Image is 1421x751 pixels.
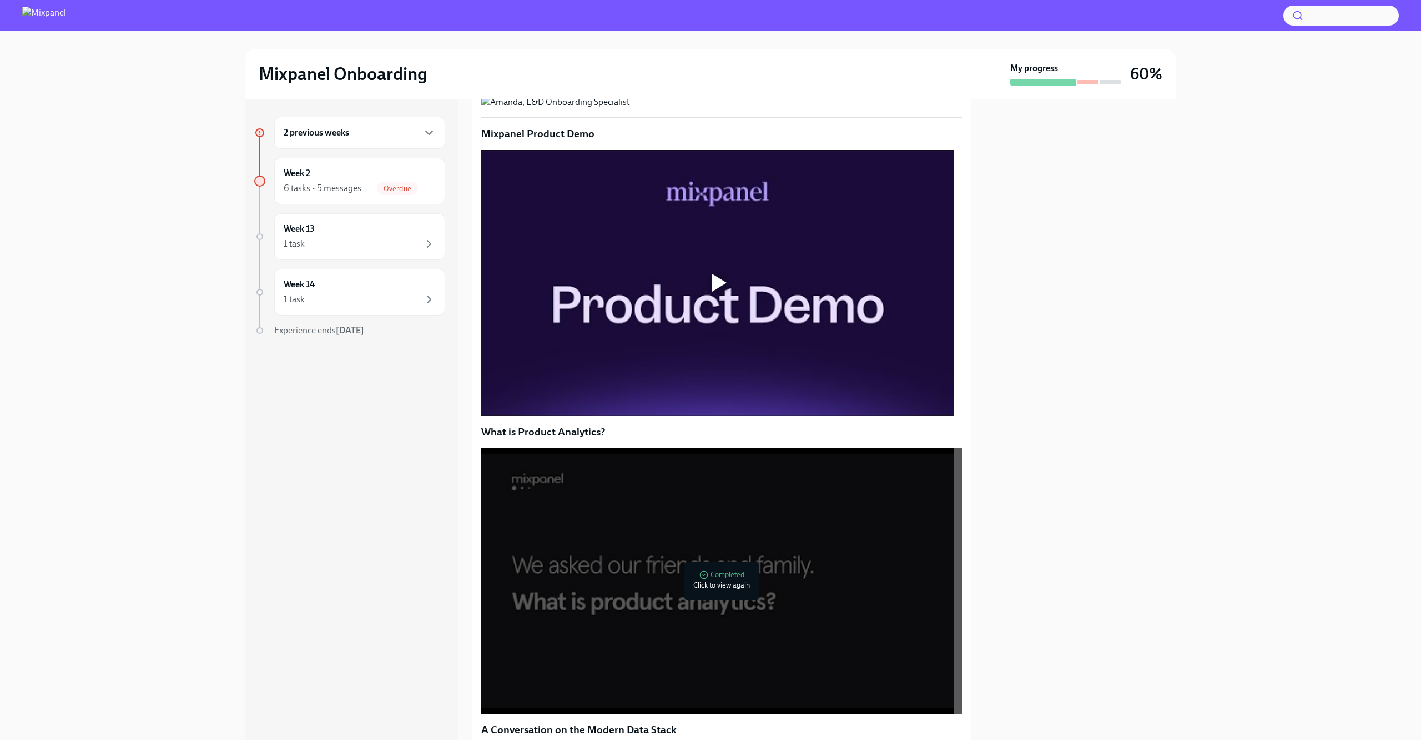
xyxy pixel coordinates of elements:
strong: [DATE] [336,325,364,336]
p: Mixpanel Product Demo [481,127,962,141]
a: Week 131 task [254,213,445,260]
div: 6 tasks • 5 messages [284,182,361,194]
h6: Week 13 [284,223,315,235]
a: Week 141 task [254,269,445,316]
div: 1 task [284,293,305,306]
a: Week 26 tasks • 5 messagesOverdue [254,158,445,204]
h3: 60% [1130,64,1162,84]
h6: Week 2 [284,167,310,179]
img: Mixpanel [22,7,66,24]
button: Zoom image [481,96,962,108]
h6: Week 14 [284,278,315,291]
strong: My progress [1010,62,1058,74]
h2: Mixpanel Onboarding [259,63,427,85]
p: What is Product Analytics? [481,425,962,439]
h6: 2 previous weeks [284,127,349,139]
div: 1 task [284,238,305,250]
span: Experience ends [274,325,364,336]
p: A Conversation on the Modern Data Stack [481,723,962,737]
span: Overdue [377,184,418,193]
div: 2 previous weeks [274,117,445,149]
